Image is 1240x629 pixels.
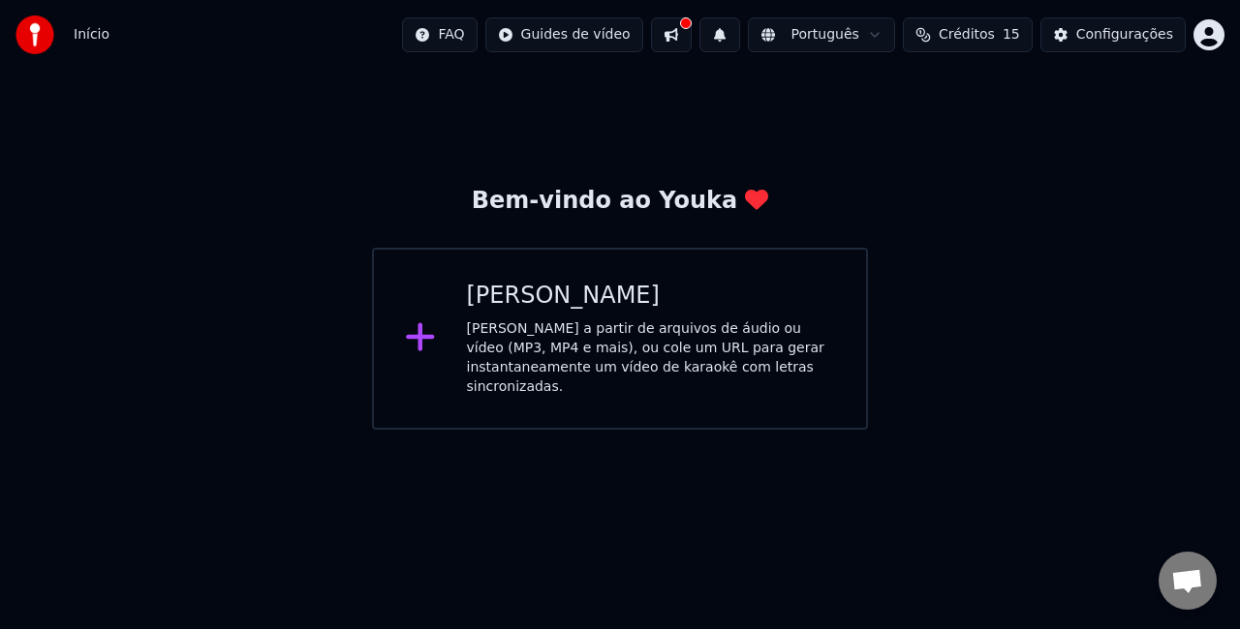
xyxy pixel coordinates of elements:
[903,17,1033,52] button: Créditos15
[15,15,54,54] img: youka
[1076,25,1173,45] div: Configurações
[467,281,836,312] div: [PERSON_NAME]
[74,25,109,45] span: Início
[1159,552,1217,610] a: Bate-papo aberto
[1040,17,1186,52] button: Configurações
[467,319,836,397] div: [PERSON_NAME] a partir de arquivos de áudio ou vídeo (MP3, MP4 e mais), ou cole um URL para gerar...
[402,17,477,52] button: FAQ
[485,17,643,52] button: Guides de vídeo
[939,25,995,45] span: Créditos
[472,186,768,217] div: Bem-vindo ao Youka
[74,25,109,45] nav: breadcrumb
[1003,25,1020,45] span: 15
